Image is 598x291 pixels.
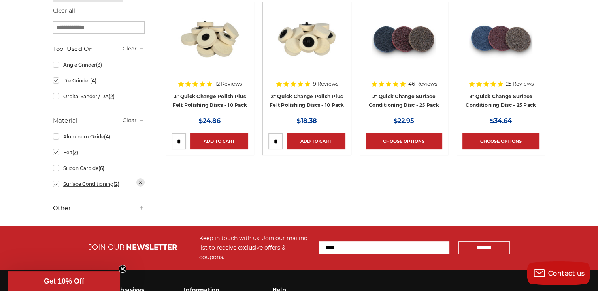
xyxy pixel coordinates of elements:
[72,149,78,155] span: (2)
[44,277,84,285] span: Get 10% Off
[90,78,96,84] span: (4)
[53,203,145,213] h5: Other
[199,233,311,262] div: Keep in touch with us! Join our mailing list to receive exclusive offers & coupons.
[53,58,145,72] a: Angle Grinder
[119,265,126,273] button: Close teaser
[287,133,345,149] a: Add to Cart
[527,261,590,285] button: Contact us
[123,45,137,52] a: Clear
[113,181,119,187] span: (2)
[8,271,120,291] div: Get 10% OffClose teaser
[53,145,145,159] a: Felt
[408,81,437,86] span: 46 Reviews
[313,81,338,86] span: 9 Reviews
[190,133,248,149] a: Add to Cart
[108,93,114,99] span: (2)
[123,117,137,124] a: Clear
[89,243,125,252] span: JOIN OUR
[366,133,442,149] a: Choose Options
[53,74,145,88] a: Die Grinder
[466,93,536,108] a: 3" Quick Change Surface Conditioning Disc - 25 Pack
[372,7,436,71] img: Black Hawk Abrasives 2 inch quick change disc for surface preparation on metals
[53,116,145,125] h5: Material
[490,117,512,125] span: $34.64
[369,93,439,108] a: 2" Quick Change Surface Conditioning Disc - 25 Pack
[53,44,145,54] h5: Tool Used On
[394,117,414,125] span: $22.95
[53,161,145,175] a: Silicon Carbide
[275,7,338,71] img: 2" Roloc Polishing Felt Discs
[172,7,248,84] a: 3 inch polishing felt roloc discs
[297,117,317,125] span: $18.38
[462,133,539,149] a: Choose Options
[215,81,242,86] span: 12 Reviews
[199,117,221,125] span: $24.86
[462,7,539,84] a: 3-inch surface conditioning quick change disc by Black Hawk Abrasives
[270,93,344,108] a: 2" Quick Change Polish Plus Felt Polishing Discs - 10 Pack
[98,165,104,171] span: (6)
[53,177,145,191] a: Surface Conditioning
[469,7,532,71] img: 3-inch surface conditioning quick change disc by Black Hawk Abrasives
[53,90,145,103] a: Orbital Sander / DA
[548,270,585,277] span: Contact us
[104,134,110,140] span: (4)
[178,7,241,71] img: 3 inch polishing felt roloc discs
[126,243,177,252] span: NEWSLETTER
[268,7,345,84] a: 2" Roloc Polishing Felt Discs
[366,7,442,84] a: Black Hawk Abrasives 2 inch quick change disc for surface preparation on metals
[53,130,145,144] a: Aluminum Oxide
[506,81,534,86] span: 25 Reviews
[96,62,102,68] span: (3)
[173,93,247,108] a: 3" Quick Change Polish Plus Felt Polishing Discs - 10 Pack
[53,7,75,14] a: Clear all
